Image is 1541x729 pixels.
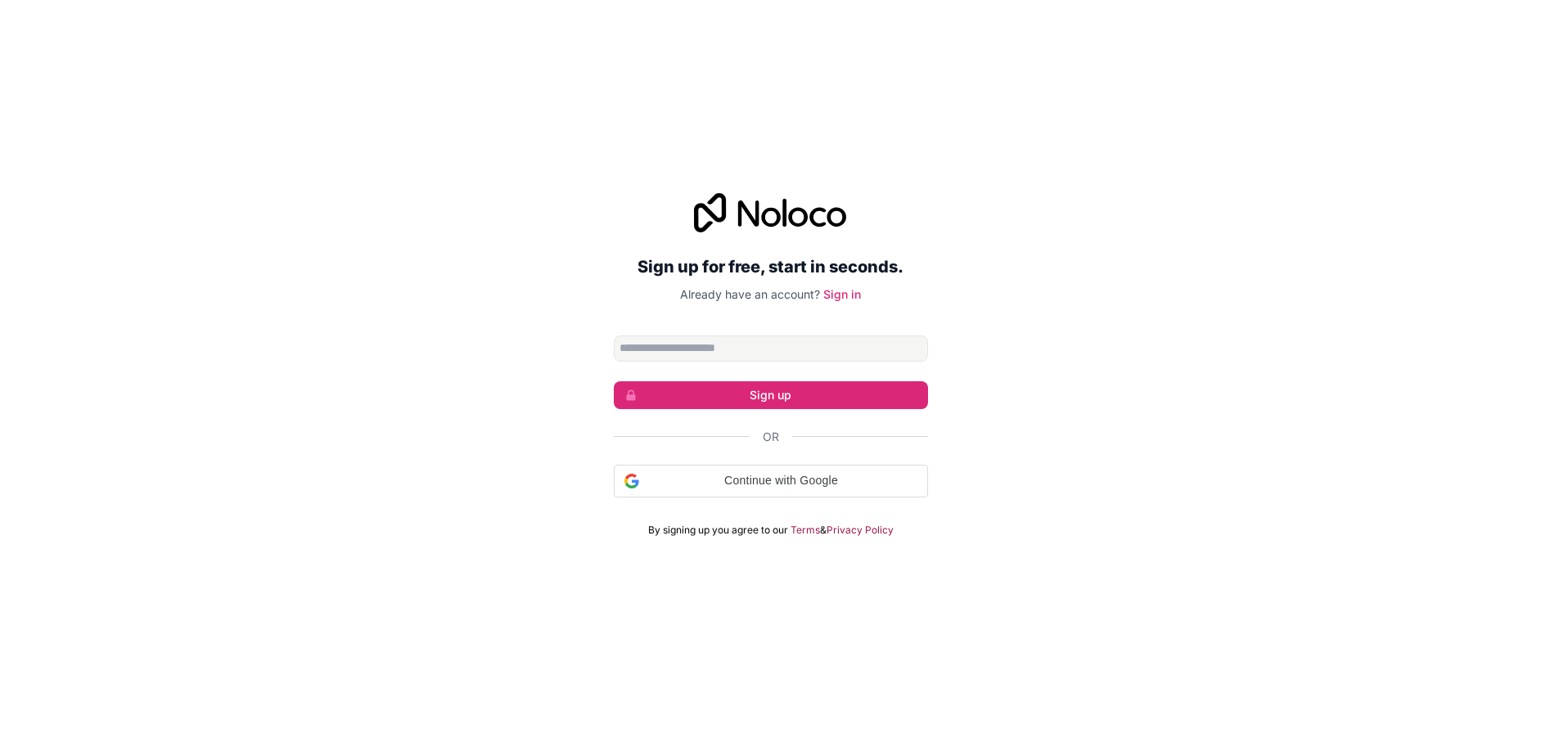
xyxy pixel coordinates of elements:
[614,335,928,362] input: Email address
[614,252,928,281] h2: Sign up for free, start in seconds.
[791,524,820,537] a: Terms
[763,429,779,445] span: Or
[614,381,928,409] button: Sign up
[680,287,820,301] span: Already have an account?
[827,524,894,537] a: Privacy Policy
[823,287,861,301] a: Sign in
[646,472,917,489] span: Continue with Google
[648,524,788,537] span: By signing up you agree to our
[820,524,827,537] span: &
[614,465,928,497] div: Continue with Google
